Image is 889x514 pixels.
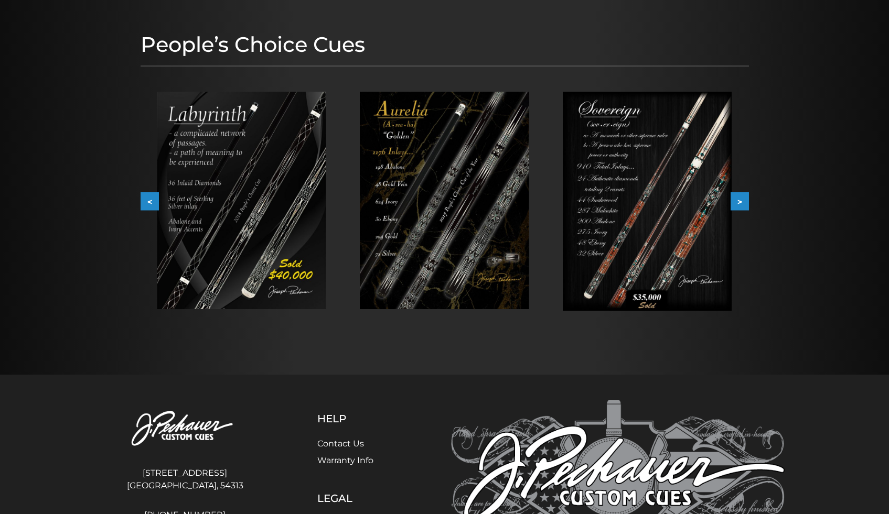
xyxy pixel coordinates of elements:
[141,192,159,211] button: <
[317,455,373,465] a: Warranty Info
[141,192,749,211] div: Carousel Navigation
[317,439,364,449] a: Contact Us
[105,463,265,496] address: [STREET_ADDRESS] [GEOGRAPHIC_DATA], 54313
[105,400,265,458] img: Pechauer Custom Cues
[731,192,749,211] button: >
[141,32,749,57] h1: People’s Choice Cues
[317,412,399,425] h5: Help
[317,492,399,505] h5: Legal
